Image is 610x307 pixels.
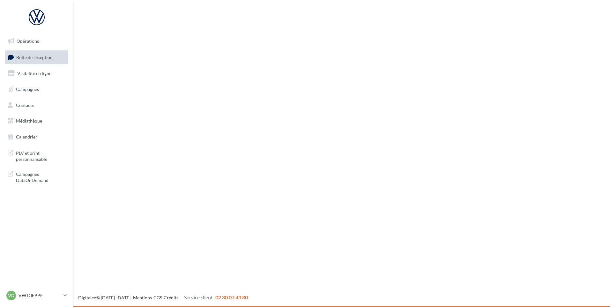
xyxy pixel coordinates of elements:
a: Crédits [164,295,178,300]
a: Visibilité en ligne [4,67,70,80]
a: CGS [153,295,162,300]
a: Campagnes [4,83,70,96]
span: © [DATE]-[DATE] - - - [78,295,248,300]
span: PLV et print personnalisable [16,149,66,162]
a: Opérations [4,34,70,48]
span: Calendrier [16,134,37,139]
a: Mentions [133,295,152,300]
span: Visibilité en ligne [17,71,51,76]
a: PLV et print personnalisable [4,146,70,165]
a: Campagnes DataOnDemand [4,167,70,186]
span: VD [8,292,14,299]
span: 02 30 07 43 80 [215,294,248,300]
span: Campagnes [16,86,39,92]
a: Médiathèque [4,114,70,128]
span: Médiathèque [16,118,42,124]
span: Contacts [16,102,34,108]
a: Calendrier [4,130,70,144]
span: Campagnes DataOnDemand [16,170,66,183]
span: Service client [184,294,213,300]
a: Boîte de réception [4,50,70,64]
p: VW DIEPPE [19,292,61,299]
a: Contacts [4,99,70,112]
a: VD VW DIEPPE [5,289,68,302]
span: Boîte de réception [16,54,53,60]
a: Digitaleo [78,295,96,300]
span: Opérations [17,38,39,44]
